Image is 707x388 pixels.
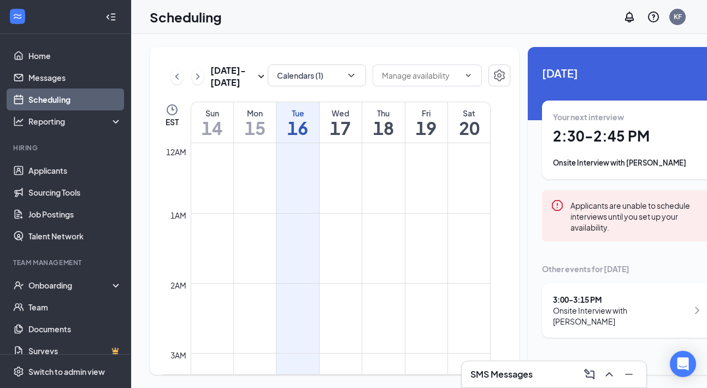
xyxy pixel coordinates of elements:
a: Home [28,45,122,67]
div: Applicants are unable to schedule interviews until you set up your availability. [570,199,706,233]
button: ChevronUp [600,366,618,383]
h1: 17 [320,119,362,137]
span: EST [166,116,179,127]
div: Thu [362,108,404,119]
h1: 19 [405,119,447,137]
h3: SMS Messages [470,368,533,380]
h1: 18 [362,119,404,137]
div: Fri [405,108,447,119]
a: Scheduling [28,89,122,110]
svg: ChevronRight [192,70,203,83]
a: September 18, 2025 [362,102,404,143]
a: Messages [28,67,122,89]
div: Sat [448,108,490,119]
a: Documents [28,318,122,340]
div: Wed [320,108,362,119]
svg: Settings [493,69,506,82]
svg: Clock [166,103,179,116]
button: ChevronRight [192,68,204,85]
button: Calendars (1)ChevronDown [268,64,366,86]
div: Tue [276,108,319,119]
a: September 17, 2025 [320,102,362,143]
svg: Settings [13,366,24,377]
svg: ChevronDown [346,70,357,81]
svg: ChevronUp [603,368,616,381]
div: Switch to admin view [28,366,105,377]
button: ChevronLeft [171,68,183,85]
a: Job Postings [28,203,122,225]
svg: ChevronRight [691,304,704,317]
svg: UserCheck [13,280,24,291]
a: September 16, 2025 [276,102,319,143]
a: Team [28,296,122,318]
h1: Scheduling [150,8,222,26]
div: Mon [234,108,276,119]
div: KF [674,12,682,21]
div: Onsite Interview with [PERSON_NAME] [553,305,688,327]
h1: 2:30 - 2:45 PM [553,127,704,145]
svg: Collapse [105,11,116,22]
svg: Error [551,199,564,212]
svg: QuestionInfo [647,10,660,23]
div: Open Intercom Messenger [670,351,696,377]
div: Sun [191,108,233,119]
div: Your next interview [553,111,704,122]
div: Onboarding [28,280,113,291]
button: Settings [488,64,510,86]
input: Manage availability [382,69,459,81]
a: SurveysCrown [28,340,122,362]
a: Applicants [28,160,122,181]
a: September 14, 2025 [191,102,233,143]
svg: ComposeMessage [583,368,596,381]
h1: 20 [448,119,490,137]
svg: Minimize [622,368,635,381]
h1: 15 [234,119,276,137]
a: Settings [488,64,510,89]
svg: ChevronLeft [172,70,182,83]
a: September 19, 2025 [405,102,447,143]
div: 1am [168,209,188,221]
svg: Analysis [13,116,24,127]
h3: [DATE] - [DATE] [210,64,255,89]
svg: WorkstreamLogo [12,11,23,22]
a: Sourcing Tools [28,181,122,203]
svg: ChevronDown [464,71,473,80]
div: Onsite Interview with [PERSON_NAME] [553,157,704,168]
a: Talent Network [28,225,122,247]
div: Hiring [13,143,120,152]
div: 2am [168,279,188,291]
div: 3:00 - 3:15 PM [553,294,688,305]
svg: SmallChevronDown [255,70,268,83]
div: Reporting [28,116,122,127]
div: 12am [164,146,188,158]
svg: Notifications [623,10,636,23]
a: September 15, 2025 [234,102,276,143]
a: September 20, 2025 [448,102,490,143]
div: 3am [168,349,188,361]
button: Minimize [620,366,638,383]
h1: 14 [191,119,233,137]
div: Team Management [13,258,120,267]
h1: 16 [276,119,319,137]
button: ComposeMessage [581,366,598,383]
